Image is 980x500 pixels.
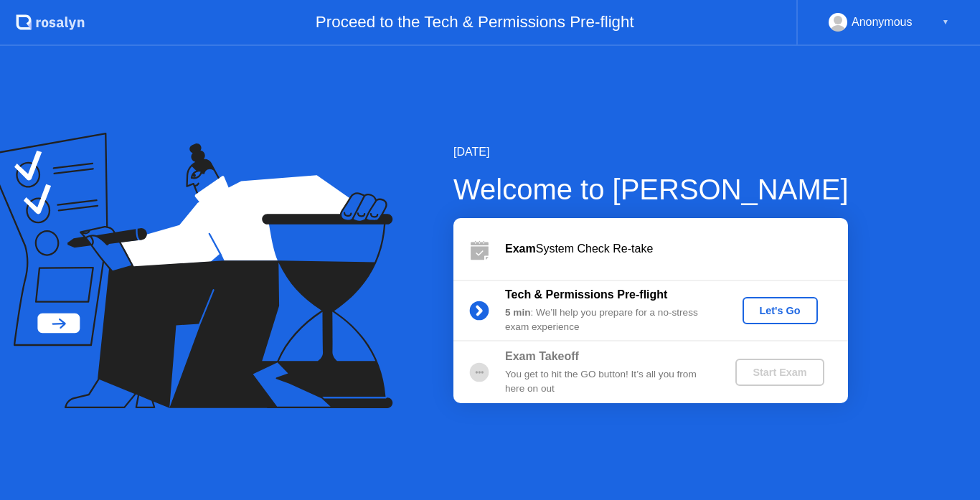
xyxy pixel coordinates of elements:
[852,13,913,32] div: Anonymous
[942,13,949,32] div: ▼
[505,240,848,258] div: System Check Re-take
[453,143,849,161] div: [DATE]
[505,306,712,335] div: : We’ll help you prepare for a no-stress exam experience
[505,288,667,301] b: Tech & Permissions Pre-flight
[453,168,849,211] div: Welcome to [PERSON_NAME]
[741,367,818,378] div: Start Exam
[505,242,536,255] b: Exam
[505,350,579,362] b: Exam Takeoff
[748,305,812,316] div: Let's Go
[505,307,531,318] b: 5 min
[743,297,818,324] button: Let's Go
[735,359,824,386] button: Start Exam
[505,367,712,397] div: You get to hit the GO button! It’s all you from here on out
